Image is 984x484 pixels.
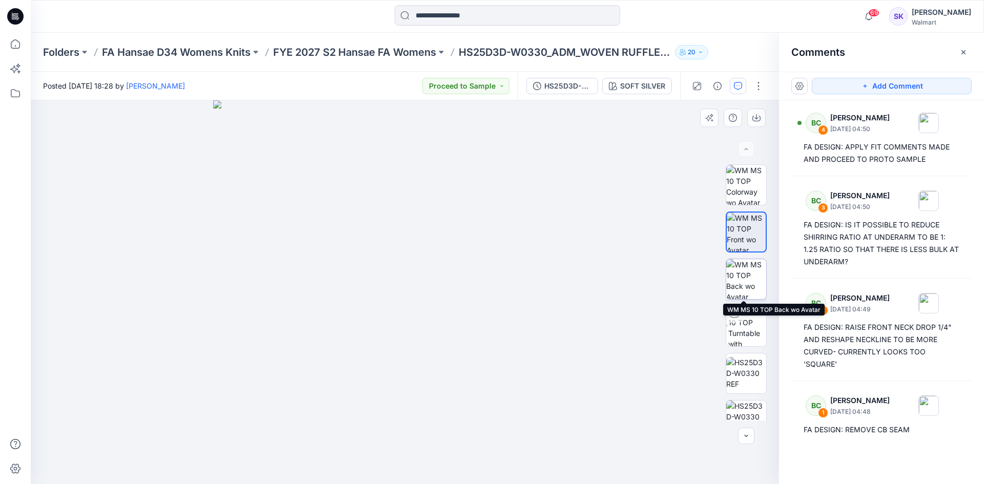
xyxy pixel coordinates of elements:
[273,45,436,59] a: FYE 2027 S2 Hansae FA Womens
[830,292,890,304] p: [PERSON_NAME]
[818,125,828,135] div: 4
[728,306,766,346] img: WM MS 10 TOP Turntable with Avatar
[806,395,826,416] div: BC
[806,191,826,211] div: BC
[806,293,826,313] div: BC
[818,305,828,315] div: 2
[830,202,890,212] p: [DATE] 04:50
[830,407,890,417] p: [DATE] 04:48
[791,46,845,58] h2: Comments
[830,124,890,134] p: [DATE] 04:50
[912,18,971,26] div: Walmart
[620,80,665,92] div: SOFT SILVER
[830,304,890,314] p: [DATE] 04:49
[818,203,828,213] div: 3
[726,357,766,389] img: HS25D3D-W0330 REF
[43,45,79,59] a: Folders
[804,219,959,268] div: FA DESIGN: IS IT POSSIBLE TO REDUCE SHIRRING RATIO AT UNDERARM TO BE 1: 1.25 RATIO SO THAT THERE ...
[830,190,890,202] p: [PERSON_NAME]
[868,9,879,17] span: 69
[675,45,708,59] button: 20
[726,165,766,205] img: WM MS 10 TOP Colorway wo Avatar
[804,141,959,165] div: FA DESIGN: APPLY FIT COMMENTS MADE AND PROCEED TO PROTO SAMPLE
[830,394,890,407] p: [PERSON_NAME]
[889,7,908,26] div: SK
[804,321,959,370] div: FA DESIGN: RAISE FRONT NECK DROP 1/4" AND RESHAPE NECKLINE TO BE MORE CURVED- CURRENTLY LOOKS TOO...
[806,113,826,133] div: BC
[804,424,959,436] div: FA DESIGN: REMOVE CB SEAM
[526,78,598,94] button: HS25D3D-W0330_ADM_WOVEN RUFFLE MIXY TANK
[688,47,695,58] p: 20
[726,259,766,299] img: WM MS 10 TOP Back wo Avatar
[43,80,185,91] span: Posted [DATE] 18:28 by
[830,112,890,124] p: [PERSON_NAME]
[602,78,672,94] button: SOFT SILVER
[459,45,671,59] p: HS25D3D-W0330_ADM_WOVEN RUFFLE MIXY TANK
[727,213,766,251] img: WM MS 10 TOP Front wo Avatar
[102,45,251,59] a: FA Hansae D34 Womens Knits
[213,100,597,484] img: eyJhbGciOiJIUzI1NiIsImtpZCI6IjAiLCJzbHQiOiJzZXMiLCJ0eXAiOiJKV1QifQ.eyJkYXRhIjp7InR5cGUiOiJzdG9yYW...
[126,81,185,90] a: [PERSON_NAME]
[812,78,972,94] button: Add Comment
[912,6,971,18] div: [PERSON_NAME]
[709,78,726,94] button: Details
[818,408,828,418] div: 1
[544,80,591,92] div: HS25D3D-W0330_ADM_WOVEN RUFFLE MIXY TANK
[726,401,766,440] img: HS25D3D-W0330 SPEC SHEET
